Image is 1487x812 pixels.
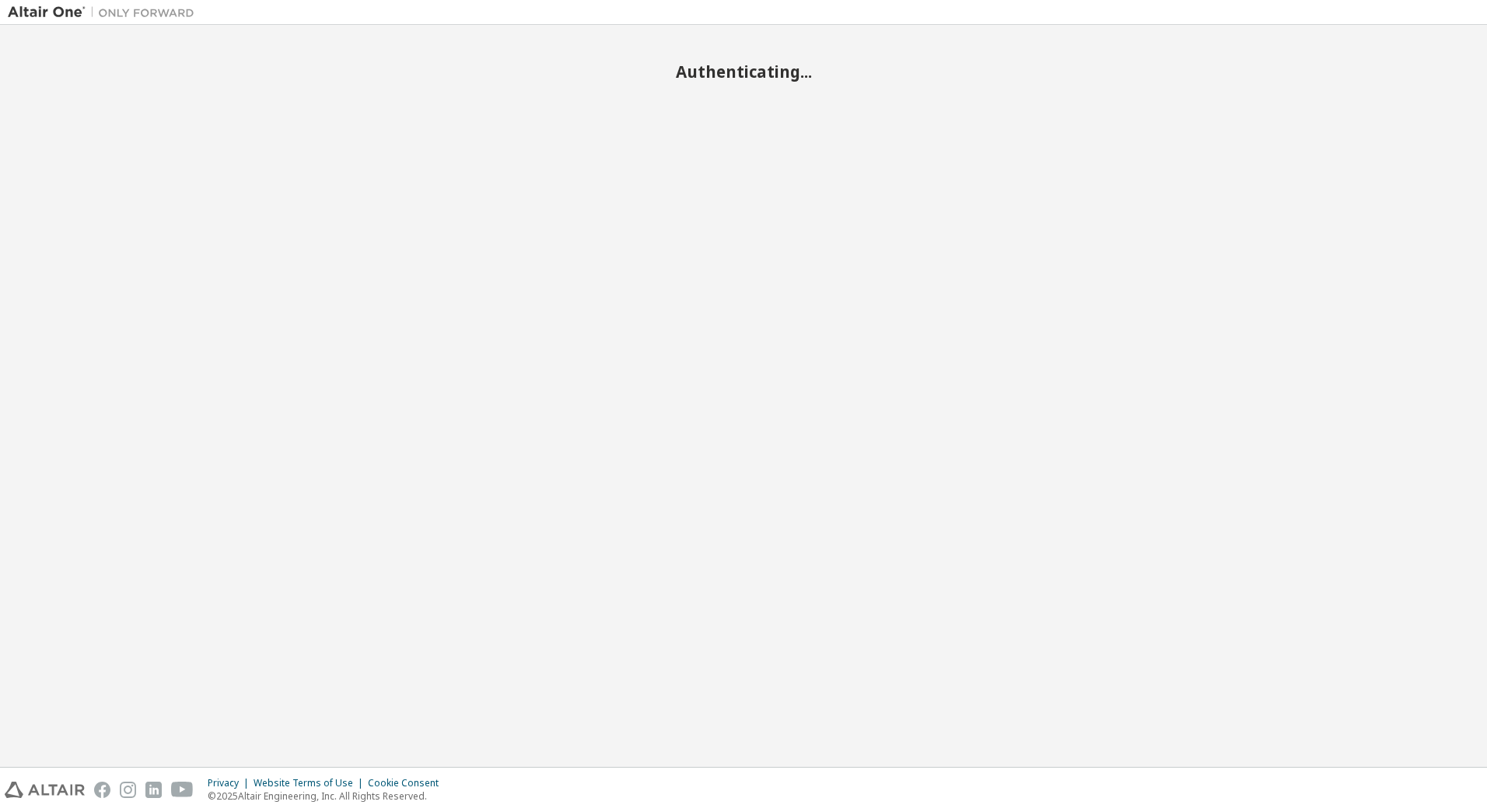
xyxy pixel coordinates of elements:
div: Privacy [208,777,254,789]
img: linkedin.svg [145,782,162,798]
img: youtube.svg [171,782,194,798]
p: © 2025 Altair Engineering, Inc. All Rights Reserved. [208,789,448,803]
img: facebook.svg [94,782,110,798]
div: Website Terms of Use [254,777,368,789]
img: instagram.svg [120,782,136,798]
h2: Authenticating... [8,61,1479,82]
img: altair_logo.svg [5,782,85,798]
div: Cookie Consent [368,777,448,789]
img: Altair One [8,5,202,20]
